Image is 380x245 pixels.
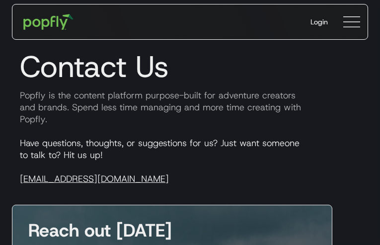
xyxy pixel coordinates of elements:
[12,137,368,185] p: Have questions, thoughts, or suggestions for us? Just want someone to talk to? Hit us up!
[12,89,368,125] p: Popfly is the content platform purpose-built for adventure creators and brands. Spend less time m...
[16,7,80,37] a: home
[20,173,169,185] a: [EMAIL_ADDRESS][DOMAIN_NAME]
[303,9,336,35] a: Login
[12,49,368,84] h1: Contact Us
[28,218,172,242] strong: Reach out [DATE]
[310,17,328,27] div: Login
